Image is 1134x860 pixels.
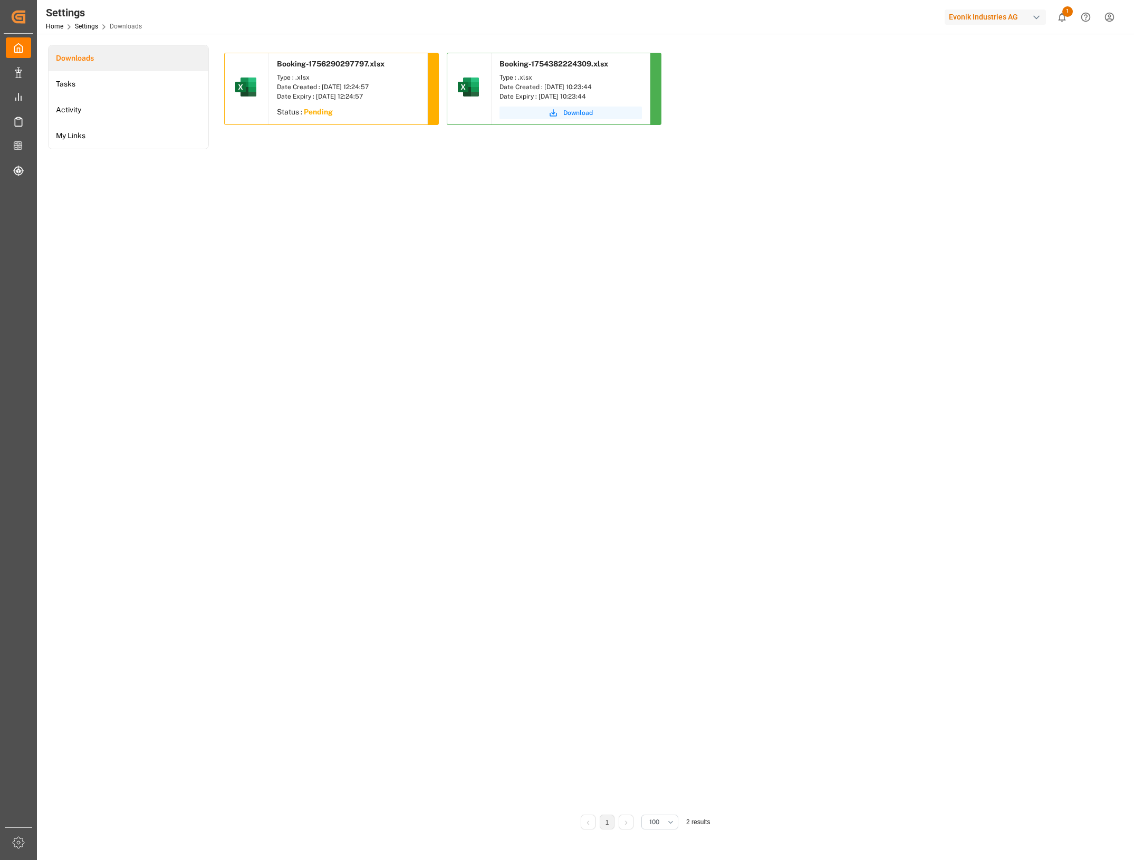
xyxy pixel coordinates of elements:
a: Settings [75,23,98,30]
a: My Links [49,123,208,149]
button: Evonik Industries AG [945,7,1050,27]
span: Booking-1756290297797.xlsx [277,60,385,68]
span: 2 results [686,818,710,826]
a: Downloads [49,45,208,71]
div: Type : .xlsx [277,73,419,82]
span: Booking-1754382224309.xlsx [499,60,608,68]
a: Activity [49,97,208,123]
a: Tasks [49,71,208,97]
div: Date Expiry : [DATE] 12:24:57 [277,92,419,101]
div: Date Created : [DATE] 12:24:57 [277,82,419,92]
span: Download [563,108,593,118]
a: Home [46,23,63,30]
li: Previous Page [581,815,595,829]
button: Help Center [1074,5,1098,29]
div: Status : [269,104,427,123]
sapn: Pending [304,108,333,116]
img: microsoft-excel-2019--v1.png [233,74,258,100]
a: 1 [606,819,609,826]
span: 1 [1062,6,1073,17]
button: Download [499,107,642,119]
div: Evonik Industries AG [945,9,1046,25]
img: microsoft-excel-2019--v1.png [456,74,481,100]
div: Type : .xlsx [499,73,642,82]
div: Date Created : [DATE] 10:23:44 [499,82,642,92]
button: open menu [641,815,678,829]
button: show 1 new notifications [1050,5,1074,29]
li: 1 [600,815,614,829]
div: Date Expiry : [DATE] 10:23:44 [499,92,642,101]
div: Settings [46,5,142,21]
li: Next Page [619,815,633,829]
span: 100 [649,817,659,827]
